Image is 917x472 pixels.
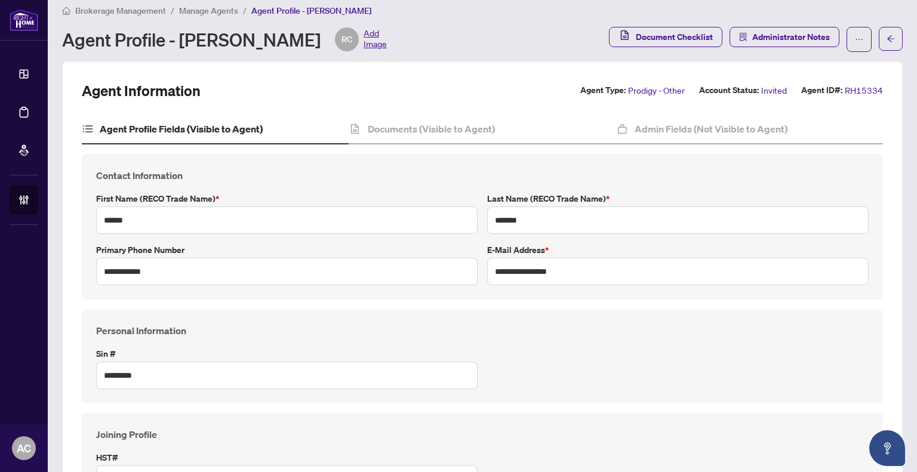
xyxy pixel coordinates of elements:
label: HST# [96,451,478,464]
label: Last Name (RECO Trade Name) [487,192,869,205]
h4: Joining Profile [96,427,869,442]
span: Add Image [364,27,387,51]
span: Administrator Notes [752,27,830,47]
span: Agent Profile - [PERSON_NAME] [251,5,371,16]
span: AC [17,440,31,456]
h4: Contact Information [96,168,869,183]
label: Sin # [96,347,478,360]
label: Agent Type: [580,84,626,97]
span: Manage Agents [179,5,238,16]
span: solution [739,33,747,41]
span: arrow-left [887,35,895,43]
h2: Agent Information [82,81,201,100]
button: Administrator Notes [730,27,839,47]
h4: Documents (Visible to Agent) [368,122,495,136]
img: logo [10,9,38,31]
span: Document Checklist [636,27,713,47]
label: Agent ID#: [801,84,842,97]
li: / [171,4,174,17]
label: Account Status: [699,84,759,97]
h4: Admin Fields (Not Visible to Agent) [635,122,787,136]
label: First Name (RECO Trade Name) [96,192,478,205]
div: Agent Profile - [PERSON_NAME] [62,27,387,51]
span: RH15334 [845,84,883,97]
span: home [62,7,70,15]
button: Document Checklist [609,27,722,47]
button: Open asap [869,430,905,466]
span: Brokerage Management [75,5,166,16]
li: / [243,4,247,17]
label: Primary Phone Number [96,243,478,257]
label: E-mail Address [487,243,869,257]
h4: Personal Information [96,323,869,338]
span: Prodigy - Other [628,84,685,97]
span: Invited [761,84,787,97]
span: RC [341,33,352,46]
h4: Agent Profile Fields (Visible to Agent) [100,122,263,136]
span: ellipsis [855,35,863,44]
